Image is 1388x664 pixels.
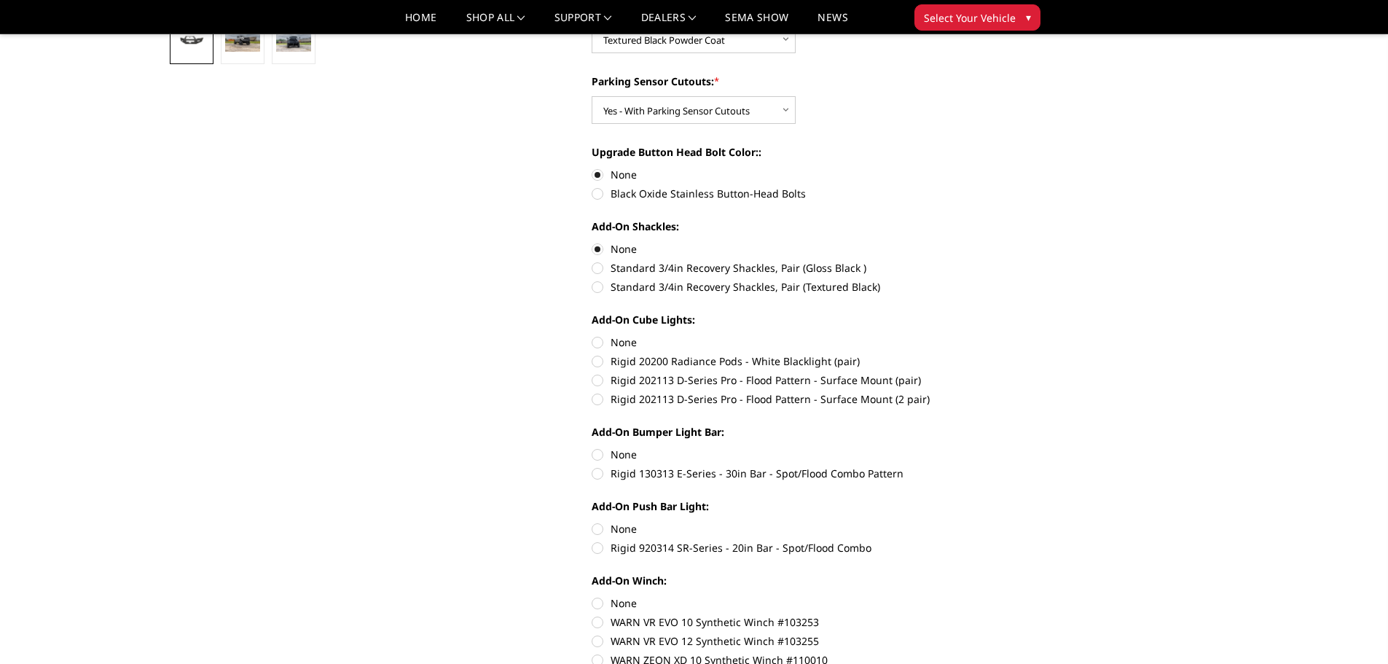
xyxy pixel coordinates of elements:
[466,12,525,34] a: shop all
[725,12,788,34] a: SEMA Show
[592,167,994,182] label: None
[405,12,436,34] a: Home
[592,279,994,294] label: Standard 3/4in Recovery Shackles, Pair (Textured Black)
[592,186,994,201] label: Black Oxide Stainless Button-Head Bolts
[592,391,994,407] label: Rigid 202113 D-Series Pro - Flood Pattern - Surface Mount (2 pair)
[276,28,311,51] img: 2019-2025 Ram 2500-3500 - A2 Series - Sport Front Bumper (winch mount)
[924,10,1016,26] span: Select Your Vehicle
[592,144,994,160] label: Upgrade Button Head Bolt Color::
[1315,594,1388,664] iframe: Chat Widget
[592,595,994,611] label: None
[592,573,994,588] label: Add-On Winch:
[592,540,994,555] label: Rigid 920314 SR-Series - 20in Bar - Spot/Flood Combo
[592,466,994,481] label: Rigid 130313 E-Series - 30in Bar - Spot/Flood Combo Pattern
[592,447,994,462] label: None
[592,312,994,327] label: Add-On Cube Lights:
[641,12,697,34] a: Dealers
[1026,9,1031,25] span: ▾
[592,372,994,388] label: Rigid 202113 D-Series Pro - Flood Pattern - Surface Mount (pair)
[914,4,1040,31] button: Select Your Vehicle
[554,12,612,34] a: Support
[592,335,994,350] label: None
[592,260,994,276] label: Standard 3/4in Recovery Shackles, Pair (Gloss Black )
[174,32,209,48] img: 2019-2025 Ram 2500-3500 - A2 Series - Sport Front Bumper (winch mount)
[592,241,994,257] label: None
[592,219,994,234] label: Add-On Shackles:
[592,521,994,536] label: None
[592,74,994,89] label: Parking Sensor Cutouts:
[592,354,994,369] label: Rigid 20200 Radiance Pods - White Blacklight (pair)
[592,633,994,649] label: WARN VR EVO 12 Synthetic Winch #103255
[592,424,994,440] label: Add-On Bumper Light Bar:
[592,614,994,630] label: WARN VR EVO 10 Synthetic Winch #103253
[817,12,847,34] a: News
[592,499,994,514] label: Add-On Push Bar Light:
[225,28,260,51] img: 2019-2025 Ram 2500-3500 - A2 Series - Sport Front Bumper (winch mount)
